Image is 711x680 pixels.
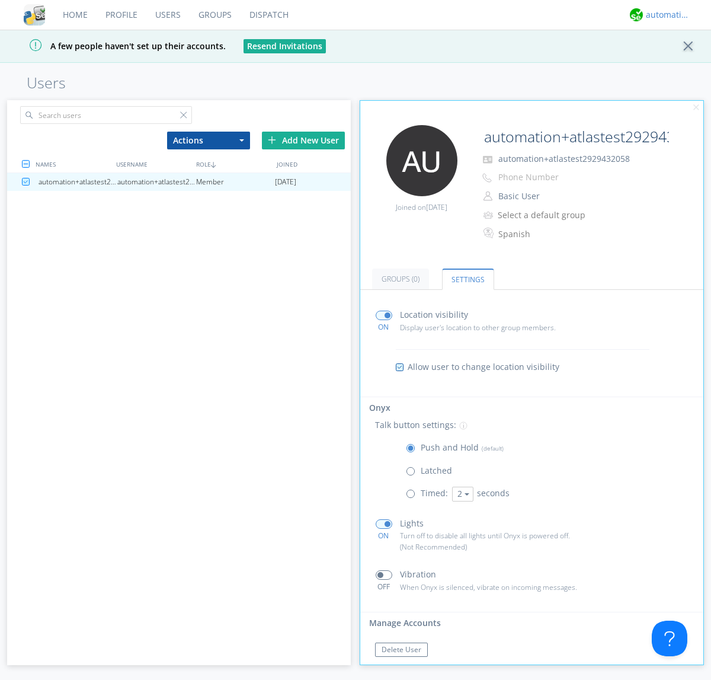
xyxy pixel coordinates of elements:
[400,517,424,530] p: Lights
[652,621,687,656] iframe: Toggle Customer Support
[498,228,597,240] div: Spanish
[370,582,397,592] div: OFF
[483,191,492,201] img: person-outline.svg
[483,226,495,240] img: In groups with Translation enabled, this user's messages will be automatically translated to and ...
[421,464,452,477] p: Latched
[400,322,597,333] p: Display user's location to other group members.
[193,155,273,173] div: ROLE
[370,322,397,332] div: ON
[494,188,613,205] button: Basic User
[408,361,559,373] span: Allow user to change location visibility
[370,531,397,541] div: ON
[421,487,448,500] p: Timed:
[39,173,117,191] div: automation+atlastest2929432058
[426,202,447,212] span: [DATE]
[262,132,345,149] div: Add New User
[646,9,690,21] div: automation+atlas
[479,444,504,452] span: (default)
[244,39,326,53] button: Resend Invitations
[400,308,468,321] p: Location visibility
[7,173,351,191] a: automation+atlastest2929432058automation+atlastest2929432058Member[DATE]
[498,209,597,221] div: Select a default group
[477,487,510,499] span: seconds
[24,4,45,25] img: cddb5a64eb264b2086981ab96f4c1ba7
[33,155,113,173] div: NAMES
[167,132,250,149] button: Actions
[692,104,700,112] img: cancel.svg
[275,173,296,191] span: [DATE]
[386,125,457,196] img: 373638.png
[498,153,630,164] span: automation+atlastest2929432058
[117,173,196,191] div: automation+atlastest2929432058
[482,173,492,183] img: phone-outline.svg
[630,8,643,21] img: d2d01cd9b4174d08988066c6d424eccd
[400,541,597,553] p: (Not Recommended)
[421,441,504,454] p: Push and Hold
[400,582,597,593] p: When Onyx is silenced, vibrate on incoming messages.
[196,173,275,191] div: Member
[375,419,456,432] p: Talk button settings:
[400,568,436,581] p: Vibration
[483,207,495,223] img: icon-alert-users-thin-outline.svg
[452,487,473,502] button: 2
[479,125,671,149] input: Name
[372,269,429,289] a: Groups (0)
[9,40,226,52] span: A few people haven't set up their accounts.
[274,155,354,173] div: JOINED
[20,106,192,124] input: Search users
[396,202,447,212] span: Joined on
[113,155,193,173] div: USERNAME
[442,269,494,290] a: Settings
[268,136,276,144] img: plus.svg
[375,643,428,657] button: Delete User
[400,530,597,541] p: Turn off to disable all lights until Onyx is powered off.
